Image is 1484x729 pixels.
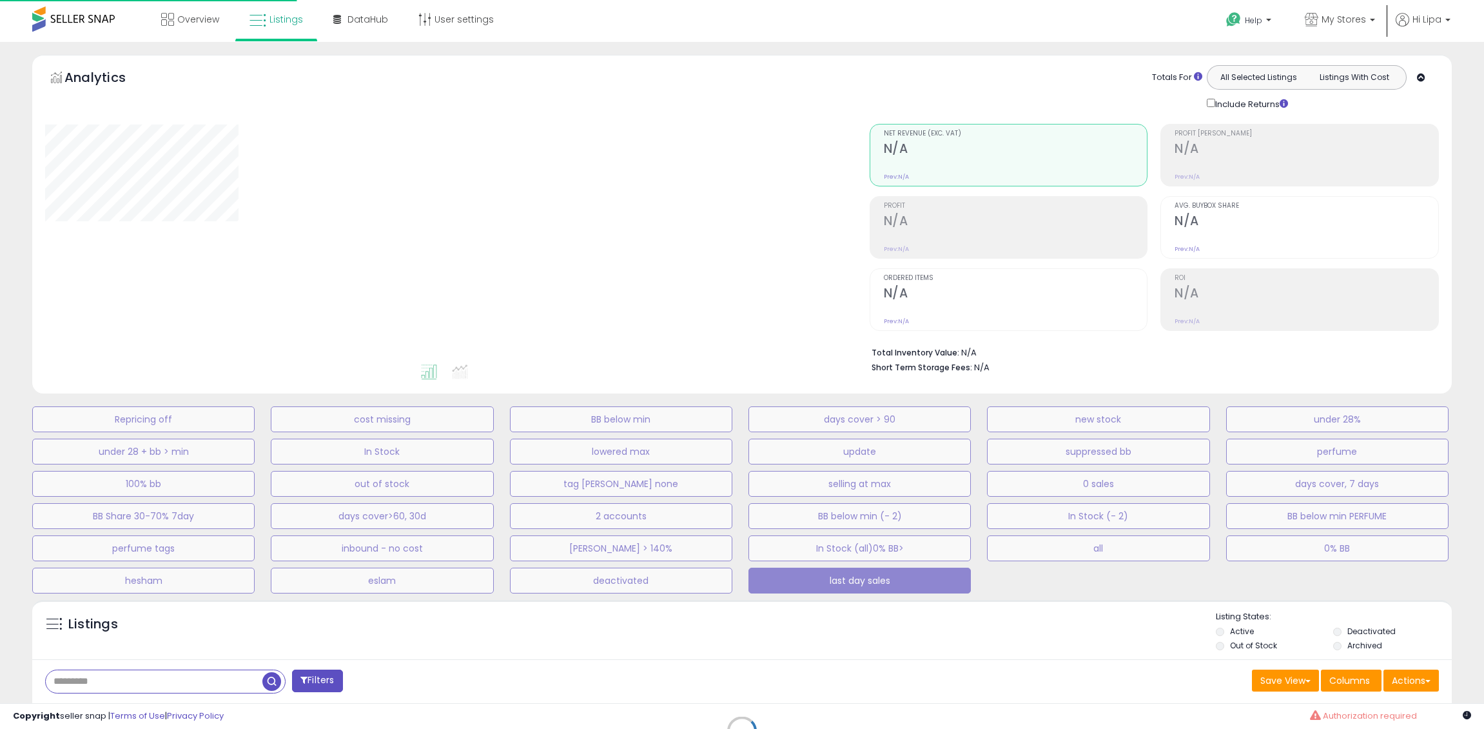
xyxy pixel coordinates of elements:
[987,503,1209,529] button: In Stock (- 2)
[748,406,971,432] button: days cover > 90
[510,471,732,497] button: tag [PERSON_NAME] none
[872,344,1429,359] li: N/A
[884,245,909,253] small: Prev: N/A
[872,362,972,373] b: Short Term Storage Fees:
[1226,503,1449,529] button: BB below min PERFUME
[1245,15,1262,26] span: Help
[1216,2,1284,42] a: Help
[1226,439,1449,464] button: perfume
[177,13,219,26] span: Overview
[269,13,303,26] span: Listings
[987,471,1209,497] button: 0 sales
[1175,245,1200,253] small: Prev: N/A
[271,568,493,594] button: eslam
[64,68,151,90] h5: Analytics
[884,214,1147,231] h2: N/A
[1322,13,1366,26] span: My Stores
[1175,203,1438,210] span: Avg. Buybox Share
[347,13,388,26] span: DataHub
[1211,69,1307,86] button: All Selected Listings
[987,406,1209,432] button: new stock
[1152,72,1202,84] div: Totals For
[1396,13,1450,42] a: Hi Lipa
[13,710,224,723] div: seller snap | |
[1225,12,1242,28] i: Get Help
[884,317,909,325] small: Prev: N/A
[748,535,971,561] button: In Stock (all)0% BB>
[32,535,255,561] button: perfume tags
[1175,317,1200,325] small: Prev: N/A
[271,406,493,432] button: cost missing
[748,471,971,497] button: selling at max
[1412,13,1441,26] span: Hi Lipa
[748,568,971,594] button: last day sales
[1226,535,1449,561] button: 0% BB
[884,203,1147,210] span: Profit
[974,361,990,374] span: N/A
[510,406,732,432] button: BB below min
[1175,173,1200,181] small: Prev: N/A
[748,439,971,464] button: update
[1175,141,1438,159] h2: N/A
[884,173,909,181] small: Prev: N/A
[1226,406,1449,432] button: under 28%
[32,503,255,529] button: BB Share 30-70% 7day
[884,286,1147,303] h2: N/A
[510,535,732,561] button: [PERSON_NAME] > 140%
[13,710,60,722] strong: Copyright
[271,503,493,529] button: days cover>60, 30d
[884,130,1147,137] span: Net Revenue (Exc. VAT)
[1197,96,1303,111] div: Include Returns
[510,568,732,594] button: deactivated
[1175,214,1438,231] h2: N/A
[884,141,1147,159] h2: N/A
[1226,471,1449,497] button: days cover, 7 days
[748,503,971,529] button: BB below min (- 2)
[32,568,255,594] button: hesham
[872,347,959,358] b: Total Inventory Value:
[987,535,1209,561] button: all
[1175,275,1438,282] span: ROI
[1175,130,1438,137] span: Profit [PERSON_NAME]
[1175,286,1438,303] h2: N/A
[271,535,493,561] button: inbound - no cost
[32,471,255,497] button: 100% bb
[987,439,1209,464] button: suppressed bb
[510,439,732,464] button: lowered max
[510,503,732,529] button: 2 accounts
[1306,69,1402,86] button: Listings With Cost
[32,439,255,464] button: under 28 + bb > min
[32,406,255,432] button: Repricing off
[884,275,1147,282] span: Ordered Items
[271,439,493,464] button: In Stock
[271,471,493,497] button: out of stock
